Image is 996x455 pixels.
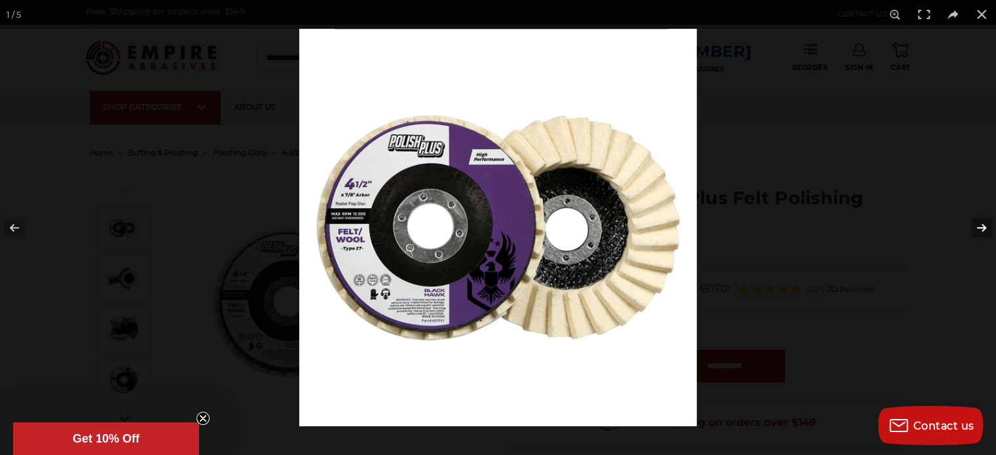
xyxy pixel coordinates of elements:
[196,412,210,425] button: Close teaser
[13,422,199,455] div: Get 10% OffClose teaser
[913,420,974,432] span: Contact us
[73,432,139,445] span: Get 10% Off
[950,195,996,261] button: Next (arrow right)
[299,29,697,426] img: 4.5_Inch_Polishing_Flap_Disc__62337.1572891524.JPG
[878,406,983,445] button: Contact us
